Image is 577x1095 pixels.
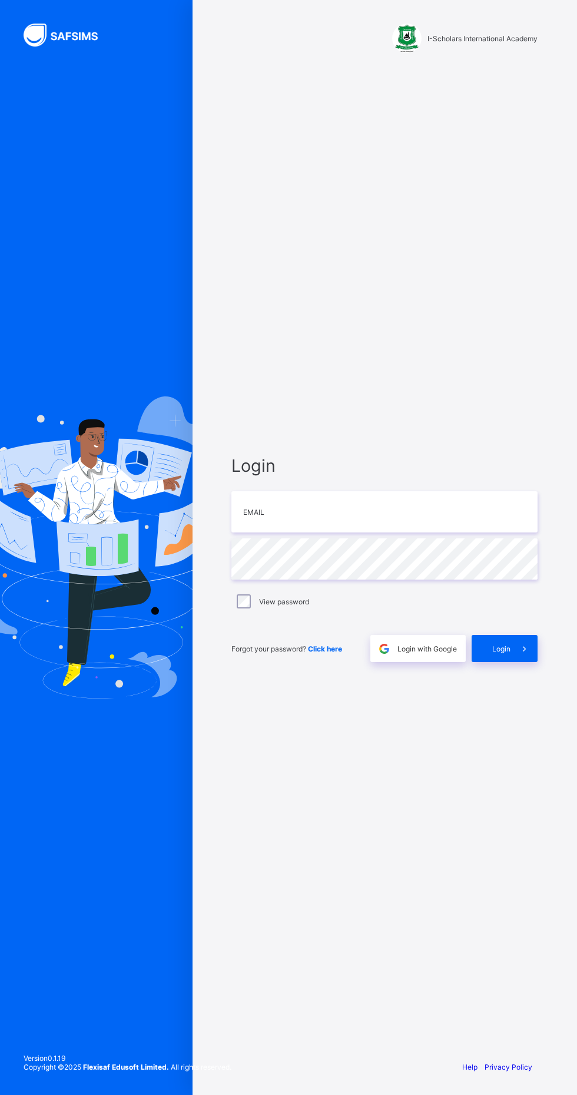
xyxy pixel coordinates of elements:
[83,1063,169,1071] strong: Flexisaf Edusoft Limited.
[24,1063,231,1071] span: Copyright © 2025 All rights reserved.
[24,24,112,47] img: SAFSIMS Logo
[485,1063,532,1071] a: Privacy Policy
[24,1054,231,1063] span: Version 0.1.19
[259,597,309,606] label: View password
[377,642,391,656] img: google.396cfc9801f0270233282035f929180a.svg
[231,455,538,476] span: Login
[492,644,510,653] span: Login
[231,644,342,653] span: Forgot your password?
[308,644,342,653] a: Click here
[397,644,457,653] span: Login with Google
[462,1063,477,1071] a: Help
[427,34,538,43] span: I-Scholars International Academy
